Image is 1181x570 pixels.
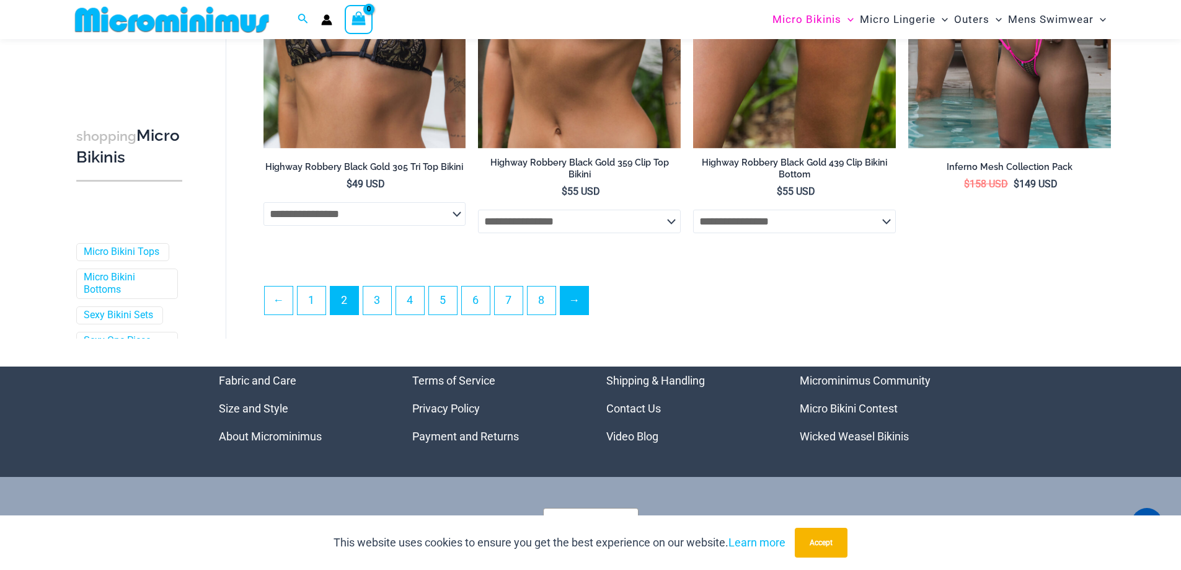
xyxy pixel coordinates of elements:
a: Shipping & Handling [606,374,705,387]
aside: Footer Widget 4 [800,367,963,450]
span: Menu Toggle [1094,4,1106,35]
span: $ [777,185,782,197]
nav: Menu [800,367,963,450]
a: ← [265,287,293,314]
a: Page 5 [429,287,457,314]
a: Micro LingerieMenu ToggleMenu Toggle [857,4,951,35]
a: Privacy Policy [412,402,480,415]
button: Accept [795,528,847,558]
bdi: 149 USD [1014,178,1058,190]
bdi: 55 USD [562,185,600,197]
a: Micro Bikini Bottoms [84,271,168,297]
nav: Menu [412,367,575,450]
a: View Shopping Cart, empty [345,5,373,33]
a: Wicked Weasel Bikinis [800,430,909,443]
nav: Menu [606,367,769,450]
span: $ [1014,178,1019,190]
img: MM SHOP LOGO FLAT [70,6,274,33]
a: Inferno Mesh Collection Pack [908,161,1111,177]
a: Page 1 [298,287,325,314]
h2: Inferno Mesh Collection Pack [908,161,1111,173]
a: Contact Us [606,402,661,415]
a: Micro BikinisMenu ToggleMenu Toggle [769,4,857,35]
a: Highway Robbery Black Gold 439 Clip Bikini Bottom [693,157,896,185]
bdi: 49 USD [347,178,385,190]
a: Page 8 [528,287,555,314]
a: Page 4 [396,287,424,314]
nav: Site Navigation [767,2,1112,37]
a: Size and Style [219,402,288,415]
span: Menu Toggle [841,4,854,35]
a: Fabric and Care [219,374,296,387]
a: OutersMenu ToggleMenu Toggle [951,4,1005,35]
span: $ [347,178,352,190]
a: Highway Robbery Black Gold 359 Clip Top Bikini [478,157,681,185]
a: → [560,287,588,314]
nav: Product Pagination [263,286,1111,322]
a: Mens SwimwearMenu ToggleMenu Toggle [1005,4,1109,35]
span: $ [562,185,567,197]
aside: Footer Widget 1 [219,367,382,450]
a: Page 6 [462,287,490,314]
bdi: 55 USD [777,185,815,197]
span: Micro Bikinis [772,4,841,35]
span: Page 2 [330,287,358,314]
a: Learn more [728,536,785,549]
a: Micro Bikini Contest [800,402,898,415]
p: This website uses cookies to ensure you get the best experience on our website. [334,533,785,552]
a: Page 3 [363,287,391,314]
a: Payment and Returns [412,430,519,443]
a: About Microminimus [219,430,322,443]
a: Account icon link [321,14,332,25]
a: Microminimus Community [800,374,931,387]
a: Micro Bikini Tops [84,246,159,259]
h2: Highway Robbery Black Gold 305 Tri Top Bikini [263,161,466,173]
bdi: 158 USD [964,178,1008,190]
aside: Footer Widget 2 [412,367,575,450]
a: Highway Robbery Black Gold 305 Tri Top Bikini [263,161,466,177]
aside: Footer Widget 3 [606,367,769,450]
span: Menu Toggle [936,4,948,35]
a: Sexy Bikini Sets [84,309,153,322]
a: Page 7 [495,287,523,314]
span: Micro Lingerie [860,4,936,35]
nav: Menu [219,367,382,450]
a: Terms of Service [412,374,495,387]
span: Outers [954,4,989,35]
h3: Micro Bikinis [76,125,182,168]
a: Sexy One Piece Monokinis [84,334,168,360]
span: shopping [76,128,136,144]
a: Video Blog [606,430,658,443]
h2: Highway Robbery Black Gold 359 Clip Top Bikini [478,157,681,180]
h2: Highway Robbery Black Gold 439 Clip Bikini Bottom [693,157,896,180]
span: $ [964,178,970,190]
span: Menu Toggle [989,4,1002,35]
span: Mens Swimwear [1008,4,1094,35]
a: Search icon link [298,12,309,27]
